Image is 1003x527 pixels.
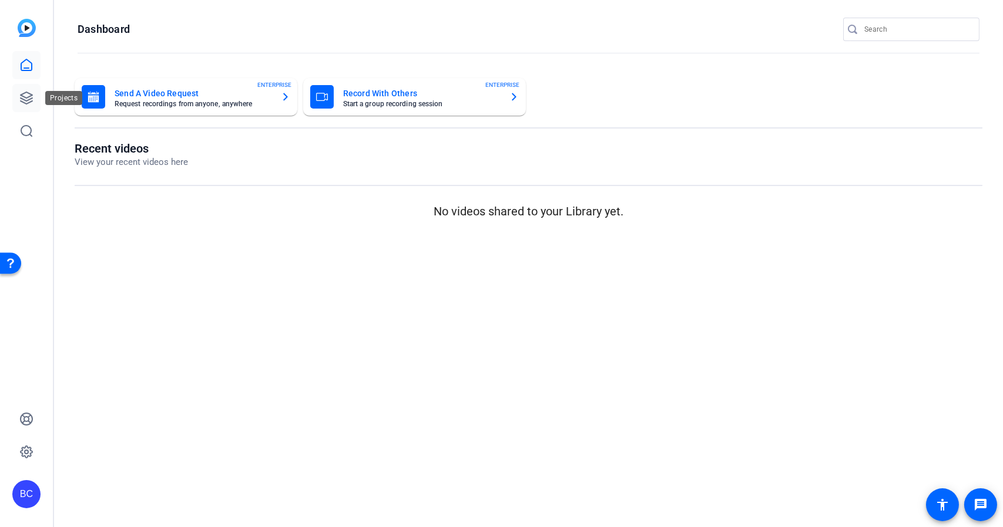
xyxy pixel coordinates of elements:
p: No videos shared to your Library yet. [75,202,982,220]
h1: Dashboard [78,22,130,36]
div: BC [12,480,41,508]
mat-card-title: Send A Video Request [115,86,271,100]
button: Record With OthersStart a group recording sessionENTERPRISE [303,78,526,116]
mat-card-subtitle: Start a group recording session [343,100,500,107]
span: ENTERPRISE [257,80,291,89]
img: blue-gradient.svg [18,19,36,37]
mat-card-subtitle: Request recordings from anyone, anywhere [115,100,271,107]
div: Projects [45,91,82,105]
input: Search [864,22,970,36]
mat-icon: message [974,498,988,512]
button: Send A Video RequestRequest recordings from anyone, anywhereENTERPRISE [75,78,297,116]
p: View your recent videos here [75,156,188,169]
h1: Recent videos [75,141,188,156]
span: ENTERPRISE [486,80,520,89]
mat-card-title: Record With Others [343,86,500,100]
mat-icon: accessibility [935,498,950,512]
